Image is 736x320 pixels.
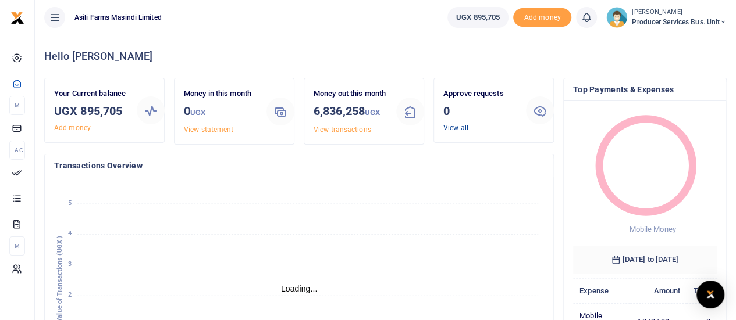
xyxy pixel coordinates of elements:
[54,88,127,100] p: Your Current balance
[70,12,166,23] span: Asili Farms Masindi Limited
[456,12,500,23] span: UGX 895,705
[513,8,571,27] span: Add money
[365,108,380,117] small: UGX
[443,124,468,132] a: View all
[573,278,630,303] th: Expense
[443,7,513,28] li: Wallet ballance
[68,291,72,299] tspan: 2
[68,229,72,237] tspan: 4
[606,7,727,28] a: profile-user [PERSON_NAME] Producer Services Bus. Unit
[68,199,72,207] tspan: 5
[10,13,24,21] a: logo-small logo-large logo-large
[443,102,517,120] h3: 0
[443,88,517,100] p: Approve requests
[281,284,318,293] text: Loading...
[513,8,571,27] li: Toup your wallet
[632,8,727,17] small: [PERSON_NAME]
[606,7,627,28] img: profile-user
[184,88,257,100] p: Money in this month
[184,125,233,134] a: View statement
[54,124,91,132] a: Add money
[184,102,257,121] h3: 0
[573,246,717,274] h6: [DATE] to [DATE]
[54,102,127,120] h3: UGX 895,705
[314,88,387,100] p: Money out this month
[573,83,717,96] h4: Top Payments & Expenses
[513,12,571,21] a: Add money
[630,278,687,303] th: Amount
[687,278,717,303] th: Txns
[44,50,727,63] h4: Hello [PERSON_NAME]
[696,281,724,308] div: Open Intercom Messenger
[632,17,727,27] span: Producer Services Bus. Unit
[447,7,509,28] a: UGX 895,705
[9,141,25,160] li: Ac
[54,159,544,172] h4: Transactions Overview
[9,96,25,115] li: M
[629,225,675,233] span: Mobile Money
[68,260,72,268] tspan: 3
[10,11,24,25] img: logo-small
[190,108,205,117] small: UGX
[314,102,387,121] h3: 6,836,258
[314,125,371,134] a: View transactions
[9,236,25,256] li: M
